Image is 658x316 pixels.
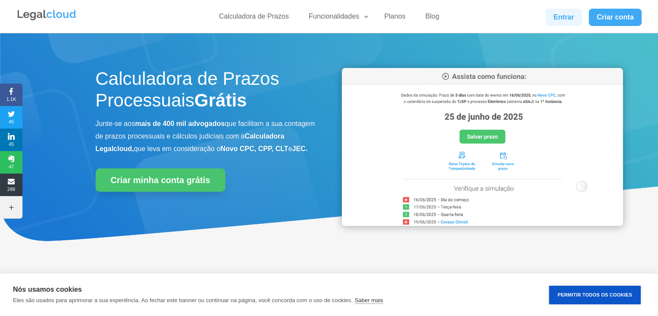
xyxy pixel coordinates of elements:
[342,68,623,226] img: Calculadora de Prazos Processuais da Legalcloud
[549,286,641,304] button: Permitir Todos os Cookies
[379,12,411,25] a: Planos
[13,286,82,293] strong: Nós usamos cookies
[214,12,294,25] a: Calculadora de Prazos
[96,132,285,152] b: Calculadora Legalcloud,
[420,12,444,25] a: Blog
[96,118,316,155] p: Junte-se aos que facilitam a sua contagem de prazos processuais e cálculos judiciais com a que le...
[96,68,316,116] h1: Calculadora de Prazos Processuais
[13,297,353,303] p: Eles são usados para aprimorar a sua experiência. Ao fechar este banner ou continuar na página, v...
[16,9,77,22] img: Legalcloud Logo
[16,16,77,23] a: Logo da Legalcloud
[342,220,623,227] a: Calculadora de Prazos Processuais da Legalcloud
[221,145,289,152] b: Novo CPC, CPP, CLT
[96,168,225,192] a: Criar minha conta grátis
[589,9,642,26] a: Criar conta
[355,297,383,304] a: Saber mais
[292,145,308,152] b: JEC.
[135,120,225,127] b: mais de 400 mil advogados
[304,12,370,25] a: Funcionalidades
[546,9,582,26] a: Entrar
[194,90,247,110] strong: Grátis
